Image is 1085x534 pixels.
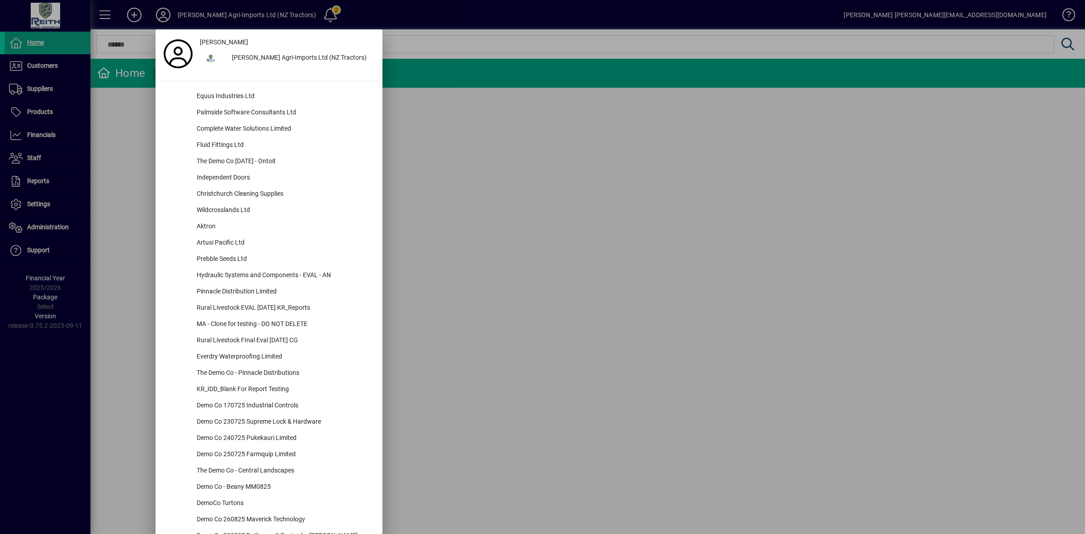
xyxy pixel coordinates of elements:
[160,447,378,463] button: Demo Co 250725 Farmquip Limited
[160,46,196,62] a: Profile
[160,349,378,365] button: Everdry Waterproofing Limited
[160,170,378,186] button: Independent Doors
[189,382,378,398] div: KR_IDD_Blank For Report Testing
[160,430,378,447] button: Demo Co 240725 Pukekauri Limited
[189,251,378,268] div: Prebble Seeds Ltd
[160,463,378,479] button: The Demo Co - Central Landscapes
[189,414,378,430] div: Demo Co 230725 Supreme Lock & Hardware
[160,414,378,430] button: Demo Co 230725 Supreme Lock & Hardware
[189,447,378,463] div: Demo Co 250725 Farmquip Limited
[160,333,378,349] button: Rural Livestock FInal Eval [DATE] CG
[160,137,378,154] button: Fluid Fittings Ltd
[189,89,378,105] div: Equus Industries Ltd
[189,284,378,300] div: Pinnacle Distribution Limited
[160,235,378,251] button: Artusi Pacific Ltd
[189,333,378,349] div: Rural Livestock FInal Eval [DATE] CG
[189,186,378,203] div: Christchurch Cleaning Supplies
[225,50,378,66] div: [PERSON_NAME] Agri-Imports Ltd (NZ Tractors)
[189,496,378,512] div: DemoCo Turtons
[160,382,378,398] button: KR_IDD_Blank For Report Testing
[189,430,378,447] div: Demo Co 240725 Pukekauri Limited
[160,496,378,512] button: DemoCo Turtons
[160,89,378,105] button: Equus Industries Ltd
[189,137,378,154] div: Fluid Fittings Ltd
[160,203,378,219] button: Wildcrosslands Ltd
[160,512,378,528] button: Demo Co 260825 Maverick Technology
[189,365,378,382] div: The Demo Co - Pinnacle Distributions
[160,219,378,235] button: Aktron
[160,268,378,284] button: Hydraulic Systems and Components - EVAL - AN
[160,479,378,496] button: Demo Co - Beany MM0825
[189,219,378,235] div: Aktron
[160,284,378,300] button: Pinnacle Distribution Limited
[160,365,378,382] button: The Demo Co - Pinnacle Distributions
[189,121,378,137] div: Complete Water Solutions Limited
[189,268,378,284] div: Hydraulic Systems and Components - EVAL - AN
[189,300,378,317] div: Rural Livestock EVAL [DATE] KR_Reports
[196,50,378,66] button: [PERSON_NAME] Agri-Imports Ltd (NZ Tractors)
[189,479,378,496] div: Demo Co - Beany MM0825
[189,235,378,251] div: Artusi Pacific Ltd
[189,170,378,186] div: Independent Doors
[160,105,378,121] button: Palmside Software Consultants Ltd
[189,398,378,414] div: Demo Co 170725 Industrial Controls
[160,300,378,317] button: Rural Livestock EVAL [DATE] KR_Reports
[189,105,378,121] div: Palmside Software Consultants Ltd
[160,121,378,137] button: Complete Water Solutions Limited
[200,38,248,47] span: [PERSON_NAME]
[189,349,378,365] div: Everdry Waterproofing Limited
[160,154,378,170] button: The Demo Co [DATE] - Ontoit
[189,512,378,528] div: Demo Co 260825 Maverick Technology
[189,463,378,479] div: The Demo Co - Central Landscapes
[160,317,378,333] button: MA - Clone for testing - DO NOT DELETE
[160,398,378,414] button: Demo Co 170725 Industrial Controls
[160,251,378,268] button: Prebble Seeds Ltd
[196,34,378,50] a: [PERSON_NAME]
[160,186,378,203] button: Christchurch Cleaning Supplies
[189,203,378,219] div: Wildcrosslands Ltd
[189,154,378,170] div: The Demo Co [DATE] - Ontoit
[189,317,378,333] div: MA - Clone for testing - DO NOT DELETE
